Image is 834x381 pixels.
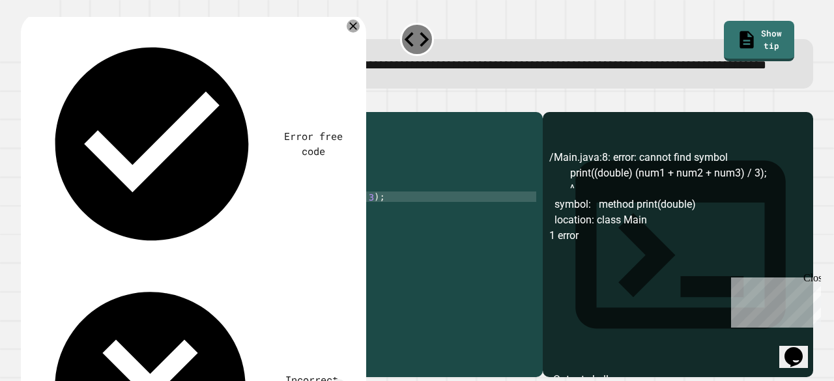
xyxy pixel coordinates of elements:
div: Error free code [281,129,347,159]
iframe: chat widget [726,272,821,328]
div: /Main.java:8: error: cannot find symbol print((double) (num1 + num2 + num3) / 3); ^ symbol: metho... [549,150,807,376]
iframe: chat widget [779,329,821,368]
div: Chat with us now!Close [5,5,90,83]
a: Show tip [724,21,795,62]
